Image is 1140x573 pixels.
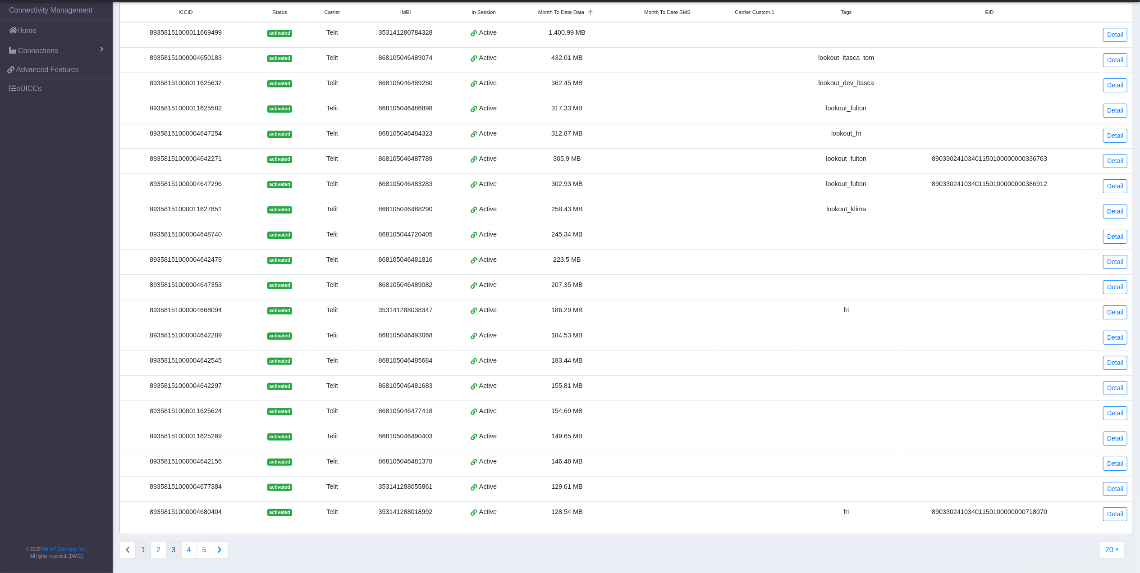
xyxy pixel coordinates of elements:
[551,332,583,339] span: 184.53 MB
[313,205,351,214] div: Telit
[267,30,292,37] span: activated
[313,280,351,290] div: Telit
[267,307,292,314] span: activated
[267,156,292,163] span: activated
[267,105,292,113] span: activated
[313,53,351,63] div: Telit
[902,154,1077,164] div: 89033024103401150100000000336763
[313,507,351,517] div: Telit
[644,9,691,16] span: Month To Date SMS
[324,9,340,16] span: Carrier
[472,9,496,16] span: In Session
[267,332,292,340] span: activated
[479,205,497,214] span: Active
[362,432,449,441] div: 868105046490403
[16,64,79,75] span: Advanced Features
[125,482,246,492] div: 89358151000004677384
[125,104,246,114] div: 89358151000011625582
[18,45,58,56] span: Connections
[313,28,351,38] div: Telit
[1103,255,1127,269] a: Detail
[125,457,246,467] div: 89358151000004642156
[1103,305,1127,319] a: Detail
[1103,432,1127,446] a: Detail
[313,305,351,315] div: Telit
[125,129,246,139] div: 89358151000004647254
[313,356,351,366] div: Telit
[801,205,891,214] div: lookout_klima
[551,306,583,314] span: 186.29 MB
[1103,280,1127,294] a: Detail
[551,180,583,187] span: 302.93 MB
[125,331,246,341] div: 89358151000004642289
[551,231,583,238] span: 245.34 MB
[1103,179,1127,193] a: Detail
[479,78,497,88] span: Active
[125,230,246,240] div: 89358151000004648740
[479,356,497,366] span: Active
[267,206,292,214] span: activated
[267,433,292,441] span: activated
[362,205,449,214] div: 868105046488290
[549,29,586,36] span: 1,400.99 MB
[267,282,292,289] span: activated
[1103,406,1127,420] a: Detail
[272,9,287,16] span: Status
[313,482,351,492] div: Telit
[125,53,246,63] div: 89358151000004650183
[125,406,246,416] div: 89358151000011625624
[1099,541,1125,559] button: 20
[479,255,497,265] span: Active
[553,256,581,263] span: 223.5 MB
[1103,356,1127,370] a: Detail
[362,482,449,492] div: 353141288055861
[801,305,891,315] div: fri
[135,541,151,559] button: 1
[479,432,497,441] span: Active
[313,432,351,441] div: Telit
[267,358,292,365] span: activated
[902,507,1077,517] div: 89033024103401150100000000718070
[479,53,497,63] span: Active
[1103,28,1127,42] a: Detail
[125,154,246,164] div: 89358151000004642271
[267,80,292,87] span: activated
[551,407,583,414] span: 154.69 MB
[400,9,411,16] span: IMEI
[553,155,581,162] span: 305.9 MB
[267,484,292,491] span: activated
[362,457,449,467] div: 868105046481378
[41,547,86,552] a: Telit IoT Solutions, Inc.
[1103,230,1127,244] a: Detail
[479,129,497,139] span: Active
[841,9,852,16] span: Tags
[362,381,449,391] div: 868105046481683
[479,305,497,315] span: Active
[479,507,497,517] span: Active
[197,541,212,559] button: 5
[313,154,351,164] div: Telit
[801,129,891,139] div: lookout_fri
[801,179,891,189] div: lookout_fulton
[181,541,197,559] button: 4
[125,305,246,315] div: 89358151000004668094
[267,383,292,390] span: activated
[1103,129,1127,143] a: Detail
[362,331,449,341] div: 868105046493068
[801,78,891,88] div: lookout_dev_itasca
[551,54,583,61] span: 432.01 MB
[735,9,775,16] span: Carrier Custom 1
[985,9,994,16] span: EID
[1103,507,1127,521] a: Detail
[801,53,891,63] div: lookout_itasca_tom
[125,205,246,214] div: 89358151000011627851
[1103,457,1127,471] a: Detail
[267,232,292,239] span: activated
[166,541,182,559] button: 3
[313,230,351,240] div: Telit
[551,458,583,465] span: 146.48 MB
[313,129,351,139] div: Telit
[125,255,246,265] div: 89358151000004642479
[551,432,583,440] span: 149.65 MB
[362,280,449,290] div: 868105046489082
